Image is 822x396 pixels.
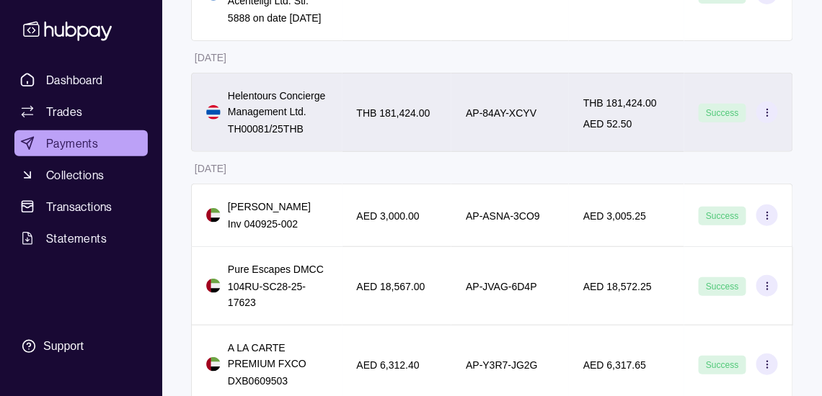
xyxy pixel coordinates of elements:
[228,10,328,26] p: 5888 on date [DATE]
[583,210,646,222] p: AED 3,005.25
[228,340,328,372] p: A LA CARTE PREMIUM FXCO
[583,359,646,371] p: AED 6,317.65
[706,360,738,370] span: Success
[228,216,311,232] p: Inv 040925-002
[583,281,652,292] p: AED 18,572.25
[46,166,104,184] span: Collections
[583,118,632,130] p: AED 52.50
[706,282,738,292] span: Success
[195,163,226,174] p: [DATE]
[46,135,98,152] span: Payments
[14,162,148,188] a: Collections
[228,199,311,215] p: [PERSON_NAME]
[228,279,328,310] p: 104RU-SC28-25-17623
[46,230,107,247] span: Statements
[466,359,538,371] p: AP-Y3R7-JG2G
[14,225,148,251] a: Statements
[195,52,226,63] p: [DATE]
[206,279,221,293] img: ae
[466,210,540,222] p: AP-ASNA-3CO9
[357,107,430,119] p: THB 181,424.00
[43,338,84,354] div: Support
[14,130,148,156] a: Payments
[228,88,328,120] p: Helentours Concierge Management Ltd.
[228,121,328,137] p: TH00081/25THB
[14,331,148,361] a: Support
[206,357,221,372] img: ae
[706,211,738,221] span: Success
[46,103,82,120] span: Trades
[14,194,148,220] a: Transactions
[206,208,221,222] img: ae
[583,97,657,109] p: THB 181,424.00
[46,71,103,89] span: Dashboard
[466,107,536,119] p: AP-84AY-XCYV
[706,108,738,118] span: Success
[14,67,148,93] a: Dashboard
[228,261,328,277] p: Pure Escapes DMCC
[357,210,420,222] p: AED 3,000.00
[357,281,425,292] p: AED 18,567.00
[46,198,112,215] span: Transactions
[357,359,420,371] p: AED 6,312.40
[14,99,148,125] a: Trades
[228,373,328,389] p: DXB0609503
[206,105,221,120] img: th
[466,281,537,292] p: AP-JVAG-6D4P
